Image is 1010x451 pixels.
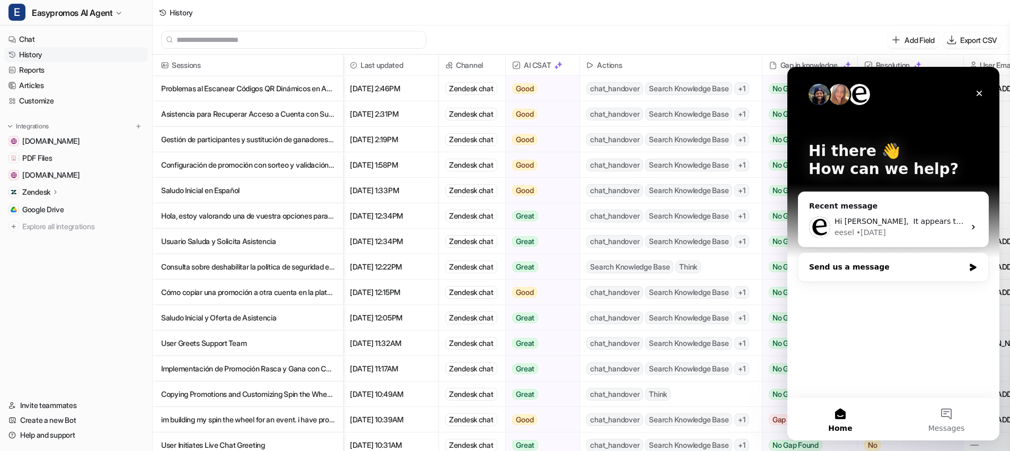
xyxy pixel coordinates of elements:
[161,381,335,407] p: Copying Promotions and Customizing Spin the Wheel Images in Easypromos
[734,337,749,350] span: + 1
[506,229,573,254] button: Great
[762,356,849,381] button: No Gap Found
[161,254,335,280] p: Consulta sobre deshabilitar la política de seguridad en la landing page de Easypromos
[734,362,749,375] span: + 1
[762,254,849,280] button: No Gap Found
[443,55,501,76] span: Channel
[762,127,849,152] button: No Gap Found
[512,236,538,247] span: Great
[161,280,335,305] p: Cómo copiar una promoción a otra cuenta en la plataforma
[161,76,335,101] p: Problemas al Escanear Códigos QR Dinámicos en Android para Participación
[11,189,17,195] img: Zendesk
[161,407,335,432] p: im building my spin the wheel for an event. i have probability and instant win prizes. but the in...
[512,389,538,400] span: Great
[348,331,434,356] span: [DATE] 11:32AM
[4,428,148,443] a: Help and support
[348,407,434,432] span: [DATE] 10:39AM
[645,413,732,426] span: Search Knowledge Base
[645,184,732,197] span: Search Knowledge Base
[586,388,643,401] span: chat_handover
[762,331,849,356] button: No Gap Found
[734,210,749,222] span: + 1
[4,219,148,234] a: Explore all integrations
[506,178,573,203] button: Good
[348,127,434,152] span: [DATE] 2:19PM
[157,55,339,76] span: Sessions
[506,254,573,280] button: Great
[734,184,749,197] span: + 1
[510,55,575,76] span: AI CSAT
[734,108,749,120] span: + 1
[11,172,17,178] img: www.easypromosapp.com
[4,78,148,93] a: Articles
[6,123,14,130] img: expand menu
[445,261,497,273] div: Zendesk chat
[348,254,434,280] span: [DATE] 12:22PM
[445,362,497,375] div: Zendesk chat
[645,159,732,171] span: Search Knowledge Base
[445,184,497,197] div: Zendesk chat
[734,311,749,324] span: + 1
[769,109,822,119] span: No Gap Found
[586,286,643,299] span: chat_handover
[645,337,732,350] span: Search Knowledge Base
[512,338,538,349] span: Great
[445,311,497,324] div: Zendesk chat
[512,211,538,221] span: Great
[161,101,335,127] p: Asistencia para Recuperar Acceso a Cuenta con Suscripción Mensual
[762,381,849,407] button: No Gap Found
[675,261,701,273] span: Think
[645,108,732,120] span: Search Knowledge Base
[512,287,537,298] span: Good
[4,63,148,77] a: Reports
[445,108,497,120] div: Zendesk chat
[4,413,148,428] a: Create a new Bot
[506,101,573,127] button: Good
[586,311,643,324] span: chat_handover
[32,5,112,20] span: Easypromos AI Agent
[734,159,749,171] span: + 1
[445,235,497,248] div: Zendesk chat
[348,280,434,305] span: [DATE] 12:15PM
[348,381,434,407] span: [DATE] 10:49AM
[767,55,853,76] div: Gap in knowledge
[512,414,537,425] span: Good
[4,121,52,132] button: Integrations
[645,82,732,95] span: Search Knowledge Base
[586,133,643,146] span: chat_handover
[864,440,881,450] span: No
[512,262,538,272] span: Great
[161,178,335,203] p: Saludo Inicial en Español
[161,152,335,178] p: Configuración de promoción con sorteo y validación de ticket de compra
[11,138,17,144] img: easypromos-apiref.redoc.ly
[762,152,849,178] button: No Gap Found
[512,134,537,145] span: Good
[512,83,537,94] span: Good
[769,363,822,374] span: No Gap Found
[506,407,573,432] button: Good
[161,203,335,229] p: Hola, estoy valorando una de vuestra opciones para un aferia a la que asistimos en [GEOGRAPHIC_DA...
[4,398,148,413] a: Invite teammates
[22,204,64,215] span: Google Drive
[787,67,999,440] iframe: Intercom live chat
[161,229,335,254] p: Usuario Saluda y Solicita Asistencia
[769,389,822,400] span: No Gap Found
[506,305,573,331] button: Great
[445,82,497,95] div: Zendesk chat
[348,229,434,254] span: [DATE] 12:34PM
[762,229,849,254] button: No Gap Found
[769,185,822,196] span: No Gap Found
[512,363,538,374] span: Great
[645,133,732,146] span: Search Knowledge Base
[586,108,643,120] span: chat_handover
[8,4,25,21] span: E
